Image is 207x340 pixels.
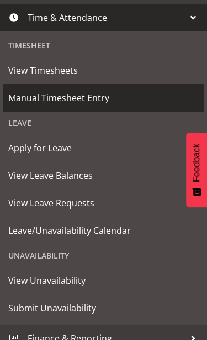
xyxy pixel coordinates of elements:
[8,90,199,106] span: Manual Timesheet Entry
[186,133,207,207] button: Feedback - Show survey
[3,189,204,217] a: View Leave Requests
[8,300,199,316] span: Submit Unavailability
[3,217,204,244] a: Leave/Unavailability Calendar
[3,162,204,189] a: View Leave Balances
[3,57,204,84] a: View Timesheets
[3,112,204,134] div: Leave
[28,9,185,26] span: Time & Attendance
[8,140,199,156] span: Apply for Leave
[3,244,204,267] div: Unavailability
[3,34,204,57] div: Timesheet
[8,62,199,79] span: View Timesheets
[3,267,204,294] a: View Unavailability
[3,134,204,162] a: Apply for Leave
[3,84,204,112] a: Manual Timesheet Entry
[8,167,199,184] span: View Leave Balances
[8,195,199,211] span: View Leave Requests
[8,272,199,289] span: View Unavailability
[8,222,199,239] span: Leave/Unavailability Calendar
[192,144,201,182] span: Feedback
[3,294,204,322] a: Submit Unavailability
